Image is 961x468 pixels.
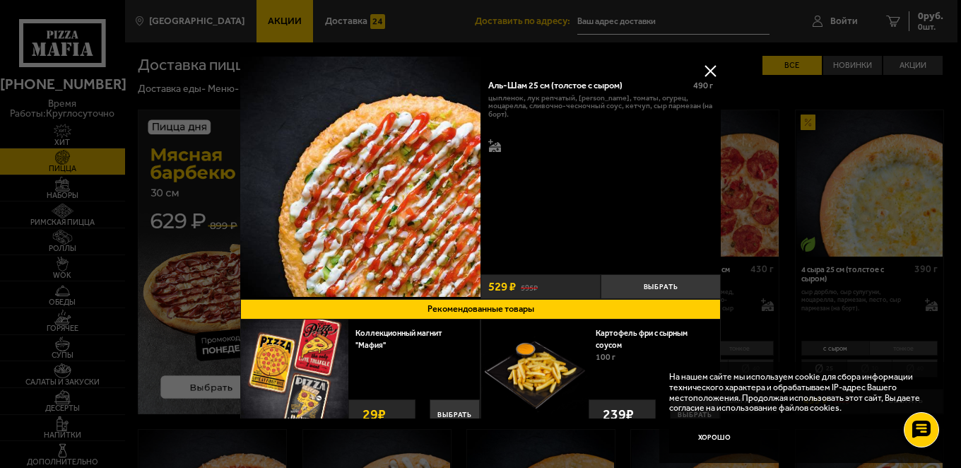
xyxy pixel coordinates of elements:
[488,94,714,118] p: цыпленок, лук репчатый, [PERSON_NAME], томаты, огурец, моцарелла, сливочно-чесночный соус, кетчуп...
[240,57,481,297] img: Аль-Шам 25 см (толстое с сыром)
[488,281,516,293] span: 529 ₽
[669,372,929,414] p: На нашем сайте мы используем cookie для сбора информации технического характера и обрабатываем IP...
[521,281,538,292] s: 595 ₽
[240,57,481,299] a: Аль-Шам 25 см (толстое с сыром)
[601,274,721,299] button: Выбрать
[596,328,688,350] a: Картофель фри с сырным соусом
[596,352,615,362] span: 100 г
[488,80,684,90] div: Аль-Шам 25 см (толстое с сыром)
[599,400,637,428] strong: 239 ₽
[240,299,721,320] button: Рекомендованные товары
[430,399,480,429] button: Выбрать
[669,423,760,454] button: Хорошо
[693,80,713,90] span: 490 г
[359,400,389,428] strong: 29 ₽
[355,328,442,350] a: Коллекционный магнит "Мафия"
